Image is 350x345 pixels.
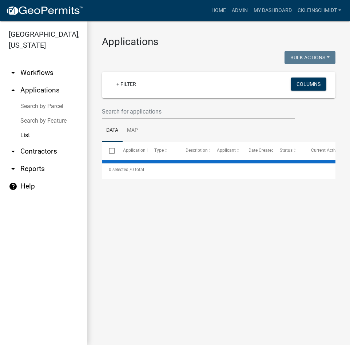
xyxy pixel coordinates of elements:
i: arrow_drop_down [9,68,17,77]
i: arrow_drop_down [9,147,17,156]
datatable-header-cell: Description [179,142,210,159]
h3: Applications [102,36,335,48]
span: Type [154,148,164,153]
span: 0 selected / [109,167,131,172]
a: Admin [229,4,251,17]
a: My Dashboard [251,4,295,17]
button: Bulk Actions [285,51,335,64]
a: Map [123,119,142,142]
input: Search for applications [102,104,295,119]
a: Data [102,119,123,142]
span: Date Created [248,148,274,153]
i: arrow_drop_down [9,164,17,173]
i: arrow_drop_up [9,86,17,95]
datatable-header-cell: Select [102,142,116,159]
span: Application Number [123,148,163,153]
span: Status [280,148,293,153]
datatable-header-cell: Applicant [210,142,241,159]
datatable-header-cell: Type [147,142,179,159]
datatable-header-cell: Current Activity [304,142,335,159]
datatable-header-cell: Status [273,142,304,159]
datatable-header-cell: Application Number [116,142,147,159]
a: ckleinschmidt [295,4,344,17]
span: Current Activity [311,148,341,153]
datatable-header-cell: Date Created [241,142,273,159]
div: 0 total [102,160,335,179]
span: Applicant [217,148,236,153]
button: Columns [291,78,326,91]
a: Home [208,4,229,17]
span: Description [186,148,208,153]
a: + Filter [111,78,142,91]
i: help [9,182,17,191]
